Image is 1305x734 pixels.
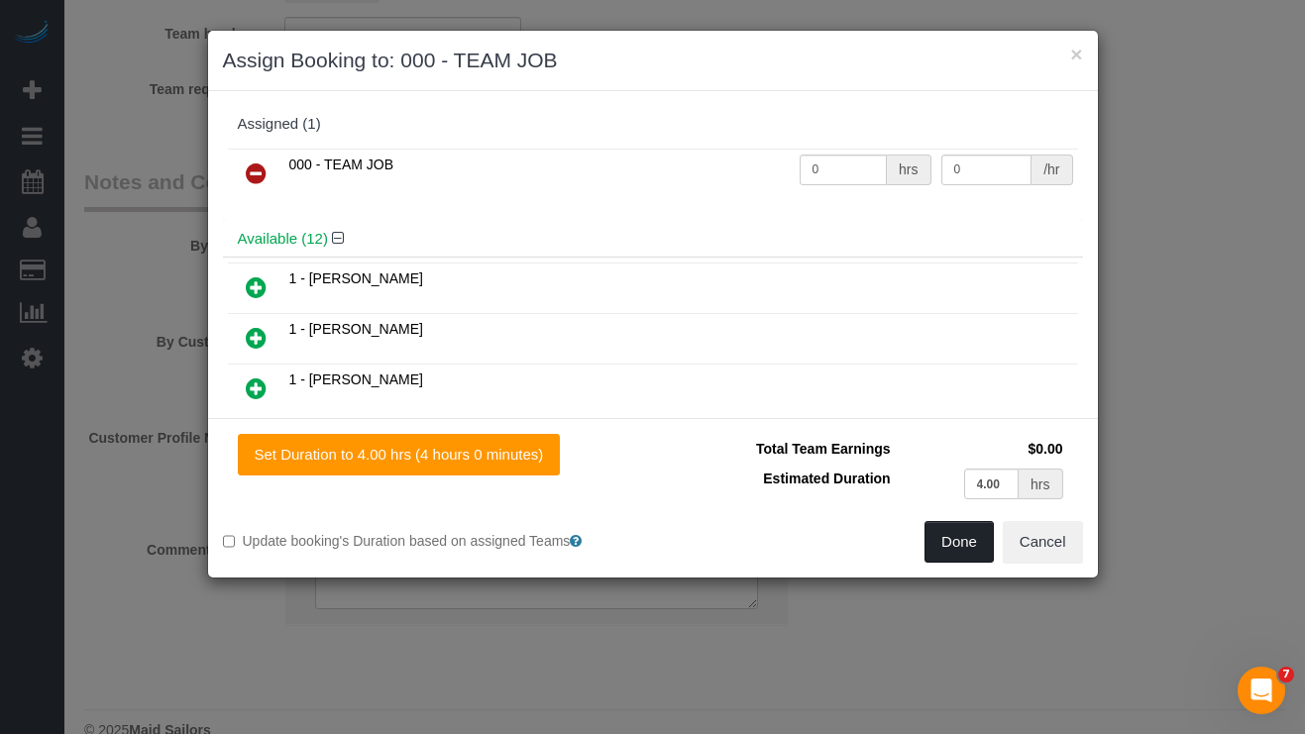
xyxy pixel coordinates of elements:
span: Estimated Duration [763,471,890,486]
button: Done [924,521,994,563]
span: 000 - TEAM JOB [289,157,394,172]
td: Total Team Earnings [668,434,896,464]
label: Update booking's Duration based on assigned Teams [223,531,638,551]
h4: Available (12) [238,231,1068,248]
span: 1 - [PERSON_NAME] [289,270,423,286]
button: × [1070,44,1082,64]
span: 1 - [PERSON_NAME] [289,321,423,337]
div: /hr [1032,155,1072,185]
button: Set Duration to 4.00 hrs (4 hours 0 minutes) [238,434,561,475]
iframe: Intercom live chat [1238,667,1285,714]
input: Update booking's Duration based on assigned Teams [223,535,236,548]
span: 7 [1278,667,1294,682]
div: Assigned (1) [238,116,1068,133]
div: hrs [887,155,930,185]
div: hrs [1019,469,1062,499]
td: $0.00 [896,434,1068,464]
span: 1 - [PERSON_NAME] [289,371,423,387]
button: Cancel [1003,521,1083,563]
h3: Assign Booking to: 000 - TEAM JOB [223,46,1083,75]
